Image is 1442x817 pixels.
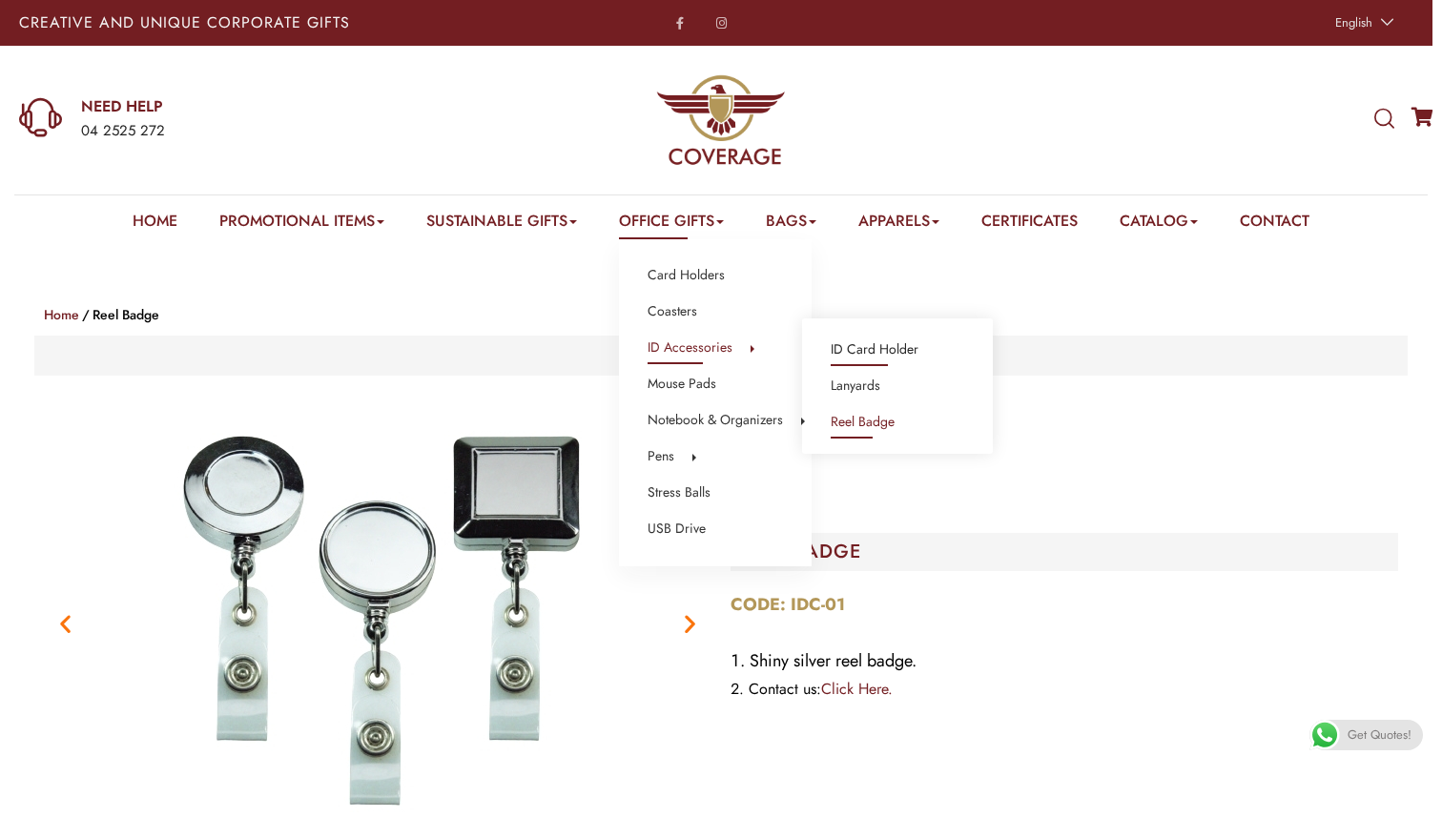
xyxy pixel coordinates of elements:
[1326,10,1399,36] a: English
[740,542,1398,562] h2: REEL BADGE​
[44,305,79,324] a: Home
[678,611,702,635] div: Next slide
[731,592,845,617] strong: CODE: IDC-01
[831,410,895,435] a: Reel Badge
[648,299,697,324] a: Coasters
[81,96,471,117] a: NEED HELP
[1120,210,1198,239] a: Catalog
[731,676,1398,703] li: Contact us:
[648,372,716,397] a: Mouse Pads
[1348,720,1411,750] span: Get Quotes!
[831,337,918,362] a: ID Card Holder
[648,444,674,469] a: Pens
[648,480,711,505] a: Stress Balls
[981,210,1078,239] a: Certificates
[219,210,384,239] a: Promotional Items
[133,210,177,239] a: Home
[1335,13,1372,31] span: English
[648,336,732,360] a: ID Accessories
[619,210,724,239] a: Office Gifts
[426,210,577,239] a: Sustainable Gifts
[648,408,783,433] a: Notebook & Organizers
[79,303,159,326] li: Reel Badge
[1240,210,1309,239] a: Contact
[648,517,706,541] a: USB Drive
[821,678,893,700] a: Click Here.
[766,210,816,239] a: Bags
[44,345,1398,366] h1: REEL BADGES
[19,15,567,31] p: Creative and Unique Corporate Gifts
[81,119,471,144] div: 04 2525 272
[858,210,939,239] a: Apparels
[53,611,77,635] div: Previous slide
[648,263,725,288] a: Card Holders
[831,374,880,398] a: Lanyards
[750,648,917,673] span: Shiny silver reel badge.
